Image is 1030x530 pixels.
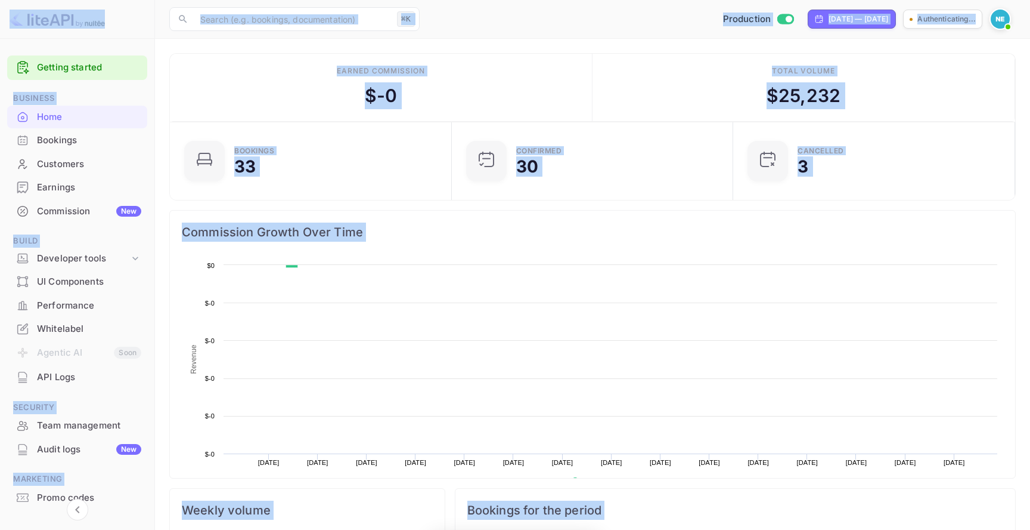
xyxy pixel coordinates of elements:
[917,14,976,24] p: Authenticating...
[7,414,147,436] a: Team management
[337,66,425,76] div: Earned commission
[116,206,141,217] div: New
[797,459,818,466] text: [DATE]
[7,473,147,486] span: Marketing
[7,294,147,318] div: Performance
[365,82,397,109] div: $ -0
[37,252,129,266] div: Developer tools
[7,248,147,269] div: Developer tools
[583,477,613,486] text: Revenue
[7,486,147,509] a: Promo codes
[234,158,256,175] div: 33
[723,13,771,26] span: Production
[205,451,215,458] text: $-0
[37,419,141,433] div: Team management
[7,270,147,292] a: UI Components
[7,401,147,414] span: Security
[7,294,147,316] a: Performance
[718,13,799,26] div: Switch to Sandbox mode
[601,459,622,466] text: [DATE]
[7,200,147,222] a: CommissionNew
[37,491,141,505] div: Promo codes
[37,275,141,289] div: UI Components
[7,153,147,175] a: Customers
[650,459,671,466] text: [DATE]
[7,56,147,80] div: Getting started
[356,459,377,466] text: [DATE]
[7,414,147,437] div: Team management
[193,7,392,31] input: Search (e.g. bookings, documentation)
[7,92,147,105] span: Business
[7,318,147,341] div: Whitelabel
[37,110,141,124] div: Home
[190,344,198,374] text: Revenue
[7,106,147,128] a: Home
[307,459,328,466] text: [DATE]
[182,223,1003,242] span: Commission Growth Over Time
[205,300,215,307] text: $-0
[7,129,147,152] div: Bookings
[37,61,141,75] a: Getting started
[205,412,215,420] text: $-0
[7,438,147,460] a: Audit logsNew
[67,499,88,520] button: Collapse navigation
[7,176,147,199] div: Earnings
[699,459,720,466] text: [DATE]
[37,158,141,171] div: Customers
[7,486,147,510] div: Promo codes
[829,14,888,24] div: [DATE] — [DATE]
[7,270,147,294] div: UI Components
[7,235,147,248] span: Build
[846,459,867,466] text: [DATE]
[37,299,141,313] div: Performance
[7,200,147,223] div: CommissionNew
[182,501,433,520] span: Weekly volume
[798,147,844,155] div: CANCELLED
[516,158,538,175] div: 30
[516,147,562,155] div: Confirmed
[37,322,141,336] div: Whitelabel
[467,501,1003,520] span: Bookings for the period
[991,10,1010,29] img: nuitee employee
[37,205,141,218] div: Commission
[234,147,274,155] div: Bookings
[7,129,147,151] a: Bookings
[37,134,141,147] div: Bookings
[767,82,840,109] div: $ 25,232
[772,66,836,76] div: Total volume
[7,106,147,129] div: Home
[7,366,147,389] div: API Logs
[37,371,141,384] div: API Logs
[454,459,475,466] text: [DATE]
[7,438,147,461] div: Audit logsNew
[7,318,147,340] a: Whitelabel
[944,459,965,466] text: [DATE]
[397,11,415,27] div: ⌘K
[552,459,573,466] text: [DATE]
[116,444,141,455] div: New
[895,459,916,466] text: [DATE]
[207,262,215,269] text: $0
[7,176,147,198] a: Earnings
[37,443,141,457] div: Audit logs
[205,337,215,344] text: $-0
[37,181,141,195] div: Earnings
[747,459,769,466] text: [DATE]
[7,153,147,176] div: Customers
[258,459,280,466] text: [DATE]
[7,366,147,388] a: API Logs
[10,10,105,29] img: LiteAPI logo
[405,459,426,466] text: [DATE]
[503,459,525,466] text: [DATE]
[205,375,215,382] text: $-0
[798,158,808,175] div: 3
